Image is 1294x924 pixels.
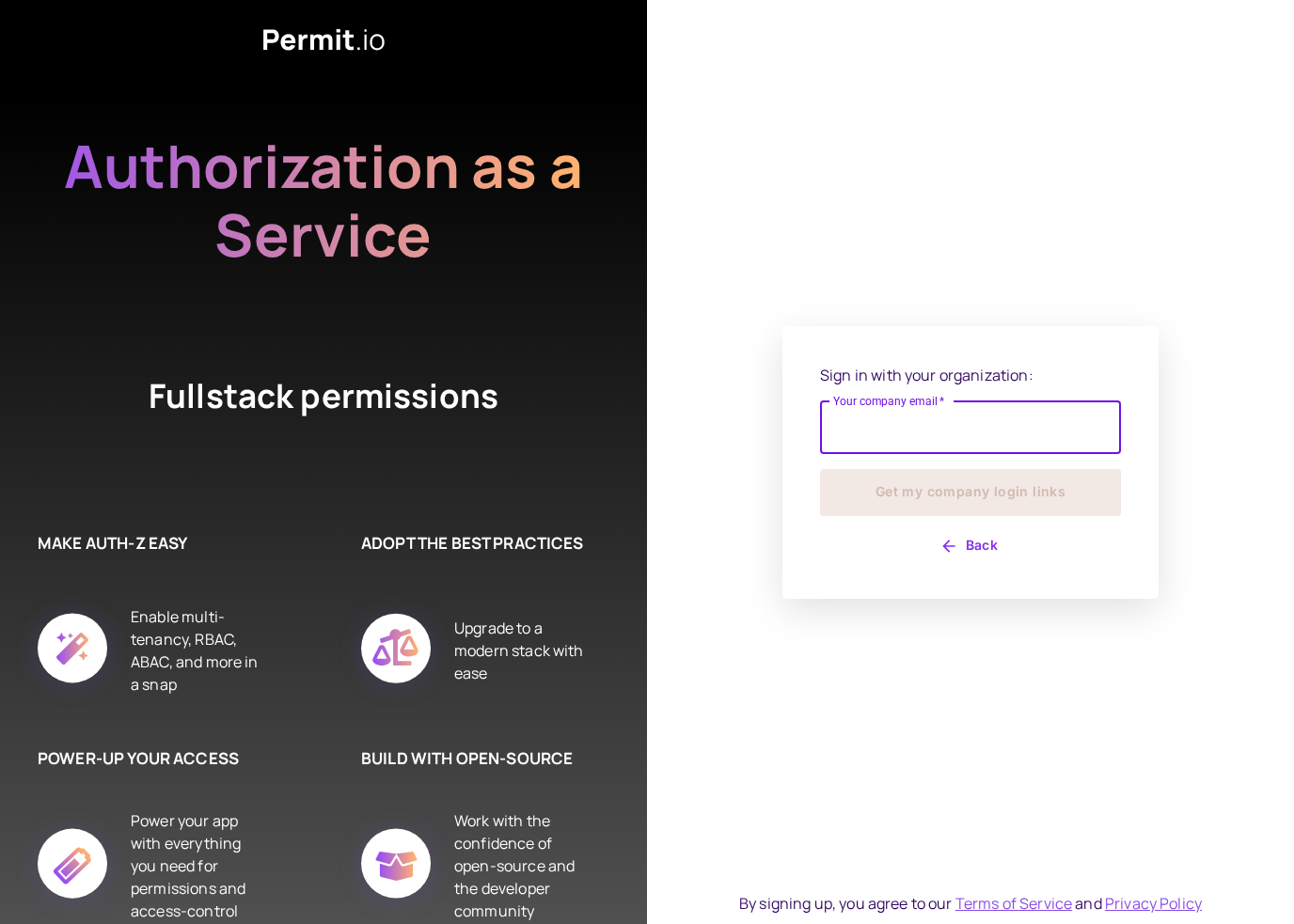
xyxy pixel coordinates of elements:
h6: POWER-UP YOUR ACCESS [38,746,267,771]
h6: BUILD WITH OPEN-SOURCE [361,746,591,771]
p: Sign in with your organization: [820,364,1121,386]
h6: ADOPT THE BEST PRACTICES [361,531,591,556]
a: Terms of Service [955,893,1072,914]
button: Back [820,531,1121,561]
div: Work with the confidence of open-source and the developer community [454,807,591,924]
div: By signing up, you agree to our and [739,892,1202,915]
button: Get my company login links [820,469,1121,516]
div: Enable multi-tenancy, RBAC, ABAC, and more in a snap [131,592,267,709]
h4: Fullstack permissions [79,373,568,456]
a: Privacy Policy [1105,893,1202,914]
div: Power your app with everything you need for permissions and access-control [131,807,267,924]
label: Your company email [833,393,945,409]
div: Upgrade to a modern stack with ease [454,592,591,709]
h6: MAKE AUTH-Z EASY [38,531,267,556]
h2: Authorization as a Service [4,132,643,281]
